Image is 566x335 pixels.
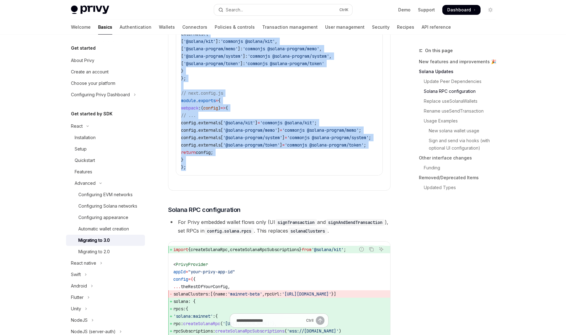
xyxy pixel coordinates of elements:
[214,4,352,15] button: Open search
[282,135,285,140] span: ]
[198,98,216,103] span: exports
[173,247,188,252] span: import
[245,61,324,66] span: 'commonjs @solana-program/token'
[285,135,287,140] span: =
[196,127,198,133] span: .
[71,282,87,290] div: Android
[367,245,375,253] button: Copy the contents from the code block
[302,247,312,252] span: from
[215,291,228,297] span: name:
[181,76,186,81] span: };
[226,6,243,14] div: Search...
[419,163,500,173] a: Funding
[71,44,96,52] h5: Get started
[419,183,500,192] a: Updated Types
[173,306,186,312] span: rpcs:
[218,105,221,111] span: )
[181,98,196,103] span: module
[168,218,390,235] li: For Privy embedded wallet flows only (UI and ), set RPCs in . This replaces .
[66,66,145,77] a: Create an account
[181,46,184,52] span: [
[359,127,361,133] span: ;
[282,127,359,133] span: 'commonjs @solana-program/memo'
[203,105,218,111] span: config
[331,291,336,297] span: }]
[196,150,211,155] span: config
[258,120,260,126] span: =
[419,86,500,96] a: Solana RPC configuration
[181,53,184,59] span: [
[71,122,83,130] div: React
[120,20,151,35] a: Authentication
[181,61,184,66] span: [
[447,7,471,13] span: Dashboard
[221,120,223,126] span: [
[173,269,186,275] span: appId
[78,202,137,210] div: Configuring Solana networks
[280,127,282,133] span: =
[173,299,188,304] span: solana
[485,5,495,15] button: Toggle dark mode
[159,20,175,35] a: Wallets
[66,201,145,212] a: Configuring Solana networks
[216,98,218,103] span: =
[66,258,145,269] button: Toggle React native section
[186,269,188,275] span: =
[243,53,248,59] span: ]:
[193,276,196,282] span: {
[66,143,145,155] a: Setup
[188,269,235,275] span: "your-privy-app-id"
[275,39,277,44] span: ,
[225,105,228,111] span: {
[181,127,196,133] span: config
[188,299,196,304] span: : {
[419,153,500,163] a: Other interface changes
[184,46,238,52] span: '@solana-program/memo'
[75,168,92,176] div: Features
[78,214,128,221] div: Configuring appearance
[66,155,145,166] a: Quickstart
[280,142,282,148] span: ]
[419,106,500,116] a: Rename useSendTransaction
[418,7,435,13] a: Support
[223,120,255,126] span: '@solana/kit'
[181,105,198,111] span: webpack
[419,96,500,106] a: Replace useSolanaWallets
[71,6,109,14] img: light logo
[377,245,385,253] button: Ask AI
[173,284,181,289] span: ...
[221,105,225,111] span: =>
[205,228,254,234] code: config.solana.rpcs
[221,127,223,133] span: [
[78,225,129,233] div: Automatic wallet creation
[181,142,196,148] span: config
[329,53,332,59] span: ,
[221,135,223,140] span: [
[275,219,317,226] code: signTransaction
[255,120,258,126] span: ]
[188,247,191,252] span: {
[184,53,243,59] span: '@solana-program/system'
[71,20,91,35] a: Welcome
[186,306,188,312] span: {
[71,259,96,267] div: React native
[196,120,198,126] span: .
[282,291,331,297] span: '[URL][DOMAIN_NAME]'
[173,276,188,282] span: config
[196,142,198,148] span: .
[181,113,196,118] span: // ...
[75,157,95,164] div: Quickstart
[198,127,221,133] span: externals
[287,135,369,140] span: 'commonjs @solana-program/system'
[277,127,280,133] span: ]
[198,135,221,140] span: externals
[181,150,196,155] span: return
[71,91,130,98] div: Configuring Privy Dashboard
[419,67,500,77] a: Solana Updates
[181,157,184,163] span: }
[173,291,210,297] span: solanaClusters:
[442,5,481,15] a: Dashboard
[66,280,145,292] button: Toggle Android section
[339,7,349,12] span: Ctrl K
[238,46,243,52] span: ]:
